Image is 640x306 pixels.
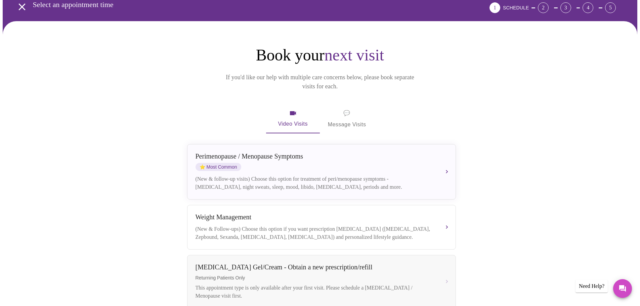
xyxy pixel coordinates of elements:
[613,279,632,298] button: Messages
[196,163,241,171] span: Most Common
[196,263,434,271] div: [MEDICAL_DATA] Gel/Cream - Obtain a new prescription/refill
[196,175,434,191] div: (New & follow-up visits) Choose this option for treatment of peri/menopause symptoms - [MEDICAL_D...
[196,225,434,241] div: (New & Follow-ups) Choose this option if you want prescription [MEDICAL_DATA] ([MEDICAL_DATA], Ze...
[187,205,456,250] button: Weight Management(New & Follow-ups) Choose this option if you want prescription [MEDICAL_DATA] ([...
[538,2,549,13] div: 2
[274,109,312,129] span: Video Visits
[605,2,616,13] div: 5
[560,2,571,13] div: 3
[196,284,434,300] div: This appointment type is only available after your first visit. Please schedule a [MEDICAL_DATA] ...
[200,164,205,170] span: star
[328,108,366,129] span: Message Visits
[196,275,434,280] span: Returning Patients Only
[217,73,424,91] p: If you'd like our help with multiple care concerns below, please book separate visits for each.
[186,45,455,65] h1: Book your
[503,5,529,10] span: SCHEDULE
[583,2,593,13] div: 4
[196,152,434,160] div: Perimenopause / Menopause Symptoms
[575,280,608,293] div: Need Help?
[33,0,452,9] h3: Select an appointment time
[343,108,350,118] span: message
[325,46,384,64] span: next visit
[187,144,456,200] button: Perimenopause / Menopause SymptomsstarMost Common(New & follow-up visits) Choose this option for ...
[196,213,434,221] div: Weight Management
[489,2,500,13] div: 1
